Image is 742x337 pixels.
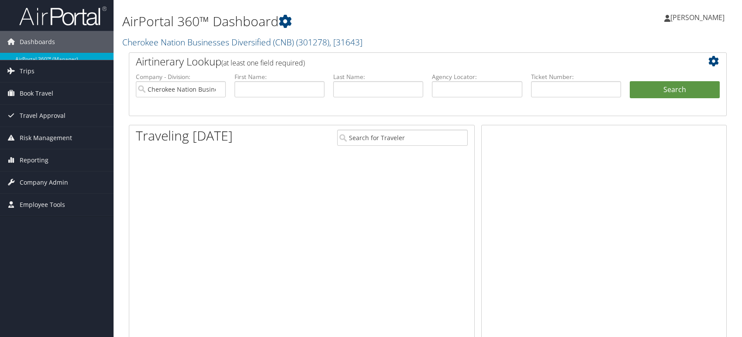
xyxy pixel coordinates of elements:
span: Dashboards [20,31,55,53]
span: Travel Approval [20,105,66,127]
span: Book Travel [20,83,53,104]
label: Agency Locator: [432,72,522,81]
span: Risk Management [20,127,72,149]
label: Last Name: [333,72,423,81]
label: First Name: [235,72,324,81]
span: ( 301278 ) [296,36,329,48]
span: Trips [20,60,35,82]
span: [PERSON_NAME] [670,13,725,22]
a: [PERSON_NAME] [664,4,733,31]
button: Search [630,81,720,99]
label: Ticket Number: [531,72,621,81]
span: Employee Tools [20,194,65,216]
label: Company - Division: [136,72,226,81]
a: Cherokee Nation Businesses Diversified (CNB) [122,36,362,48]
input: Search for Traveler [337,130,468,146]
h1: AirPortal 360™ Dashboard [122,12,530,31]
img: airportal-logo.png [19,6,107,26]
span: Company Admin [20,172,68,193]
span: , [ 31643 ] [329,36,362,48]
h2: Airtinerary Lookup [136,54,670,69]
span: Reporting [20,149,48,171]
span: (at least one field required) [221,58,305,68]
h1: Traveling [DATE] [136,127,233,145]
